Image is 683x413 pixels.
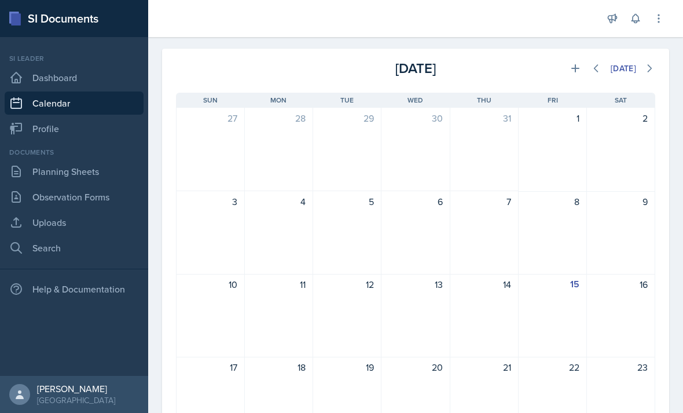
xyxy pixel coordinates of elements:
[183,277,237,291] div: 10
[203,95,218,105] span: Sun
[320,111,374,125] div: 29
[594,195,648,209] div: 9
[5,53,144,64] div: Si leader
[457,195,511,209] div: 7
[183,195,237,209] div: 3
[5,117,144,140] a: Profile
[457,360,511,374] div: 21
[252,277,306,291] div: 11
[5,185,144,209] a: Observation Forms
[183,360,237,374] div: 17
[457,277,511,291] div: 14
[407,95,423,105] span: Wed
[603,59,644,78] button: [DATE]
[594,277,648,291] div: 16
[615,95,627,105] span: Sat
[388,195,442,209] div: 6
[252,111,306,125] div: 28
[594,111,648,125] div: 2
[526,360,579,374] div: 22
[526,277,579,291] div: 15
[388,360,442,374] div: 20
[548,95,558,105] span: Fri
[183,111,237,125] div: 27
[5,66,144,89] a: Dashboard
[477,95,491,105] span: Thu
[336,58,495,79] div: [DATE]
[5,211,144,234] a: Uploads
[5,277,144,301] div: Help & Documentation
[320,195,374,209] div: 5
[37,383,115,394] div: [PERSON_NAME]
[320,277,374,291] div: 12
[320,360,374,374] div: 19
[388,277,442,291] div: 13
[340,95,354,105] span: Tue
[388,111,442,125] div: 30
[594,360,648,374] div: 23
[270,95,287,105] span: Mon
[5,236,144,260] a: Search
[457,111,511,125] div: 31
[5,147,144,158] div: Documents
[526,195,579,209] div: 8
[5,160,144,183] a: Planning Sheets
[252,360,306,374] div: 18
[526,111,579,125] div: 1
[611,64,636,73] div: [DATE]
[252,195,306,209] div: 4
[5,92,144,115] a: Calendar
[37,394,115,406] div: [GEOGRAPHIC_DATA]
